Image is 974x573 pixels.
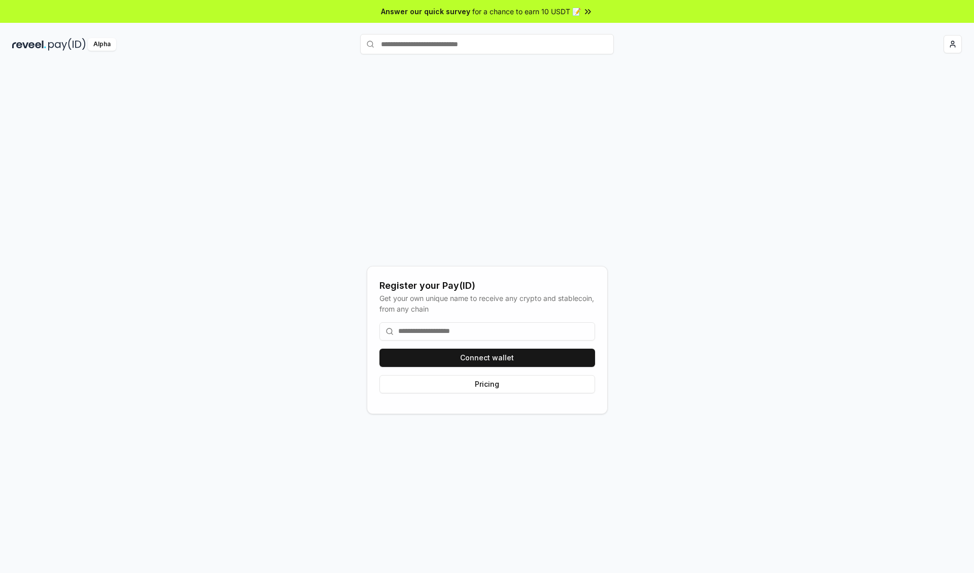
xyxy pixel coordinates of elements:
span: for a chance to earn 10 USDT 📝 [472,6,581,17]
div: Alpha [88,38,116,51]
div: Register your Pay(ID) [379,279,595,293]
img: reveel_dark [12,38,46,51]
img: pay_id [48,38,86,51]
button: Connect wallet [379,349,595,367]
button: Pricing [379,375,595,393]
div: Get your own unique name to receive any crypto and stablecoin, from any chain [379,293,595,314]
span: Answer our quick survey [381,6,470,17]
